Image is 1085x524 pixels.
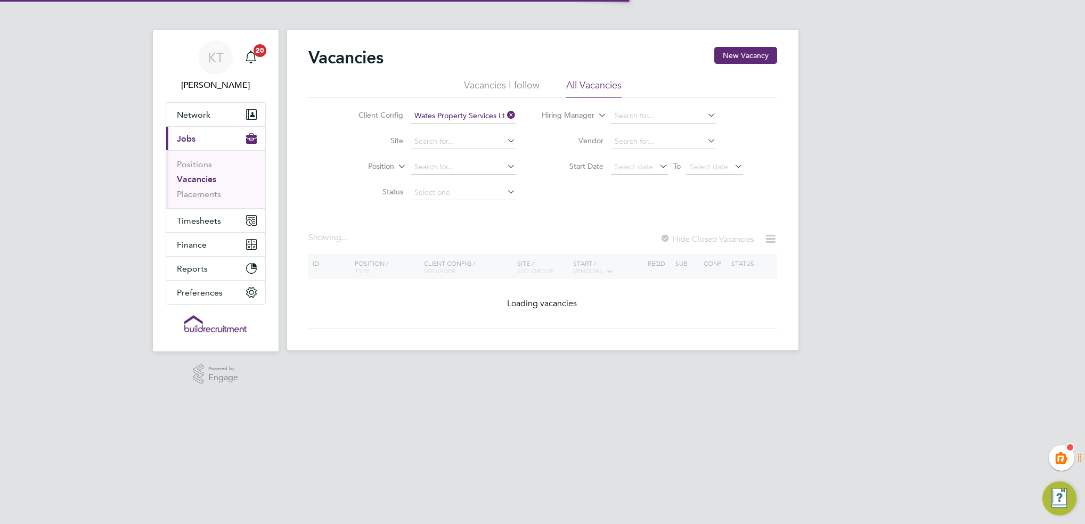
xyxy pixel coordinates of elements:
nav: Main navigation [153,30,279,351]
span: KT [208,51,224,64]
li: All Vacancies [566,79,622,98]
a: Positions [177,159,212,169]
a: Vacancies [177,174,216,184]
span: Engage [208,373,238,382]
span: Powered by [208,364,238,373]
span: Reports [177,264,208,274]
a: Go to home page [166,315,266,332]
label: Hide Closed Vacancies [660,234,754,244]
input: Search for... [411,109,516,124]
label: Hiring Manager [533,110,594,121]
a: 20 [240,40,262,75]
div: Showing [308,232,350,243]
span: Preferences [177,288,223,298]
span: Timesheets [177,216,221,226]
span: Finance [177,240,207,250]
img: buildrec-logo-retina.png [184,315,247,332]
span: To [670,159,684,173]
span: Kiera Troutt [166,79,266,92]
span: 20 [254,44,266,57]
span: Select date [615,162,653,171]
input: Select one [411,185,516,200]
span: ... [341,232,348,243]
a: Powered byEngage [193,364,238,384]
a: KT[PERSON_NAME] [166,40,266,92]
label: Vendor [542,136,603,145]
label: Status [342,187,403,196]
div: Jobs [166,150,265,208]
input: Search for... [411,160,516,175]
span: Select date [690,162,728,171]
label: Site [342,136,403,145]
input: Search for... [611,134,716,149]
label: Client Config [342,110,403,120]
button: Engage Resource Center [1042,481,1076,515]
a: Placements [177,189,221,199]
input: Search for... [611,109,716,124]
button: Network [166,103,265,126]
li: Vacancies I follow [464,79,540,98]
label: Start Date [542,161,603,171]
button: Timesheets [166,209,265,232]
button: Reports [166,257,265,280]
span: Network [177,110,210,120]
button: Jobs [166,127,265,150]
h2: Vacancies [308,47,384,68]
button: Preferences [166,281,265,304]
span: Jobs [177,134,195,144]
label: Position [333,161,394,172]
button: New Vacancy [714,47,777,64]
input: Search for... [411,134,516,149]
button: Finance [166,233,265,256]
